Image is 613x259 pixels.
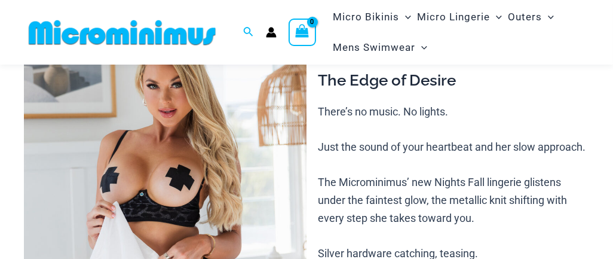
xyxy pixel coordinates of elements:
[289,19,316,46] a: View Shopping Cart, empty
[330,32,430,63] a: Mens SwimwearMenu ToggleMenu Toggle
[542,2,554,32] span: Menu Toggle
[414,2,505,32] a: Micro LingerieMenu ToggleMenu Toggle
[24,19,220,46] img: MM SHOP LOGO FLAT
[330,2,414,32] a: Micro BikinisMenu ToggleMenu Toggle
[333,2,399,32] span: Micro Bikinis
[417,2,490,32] span: Micro Lingerie
[266,27,277,38] a: Account icon link
[415,32,427,63] span: Menu Toggle
[318,71,589,91] h3: The Edge of Desire
[243,25,254,40] a: Search icon link
[490,2,502,32] span: Menu Toggle
[333,32,415,63] span: Mens Swimwear
[508,2,542,32] span: Outers
[399,2,411,32] span: Menu Toggle
[505,2,557,32] a: OutersMenu ToggleMenu Toggle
